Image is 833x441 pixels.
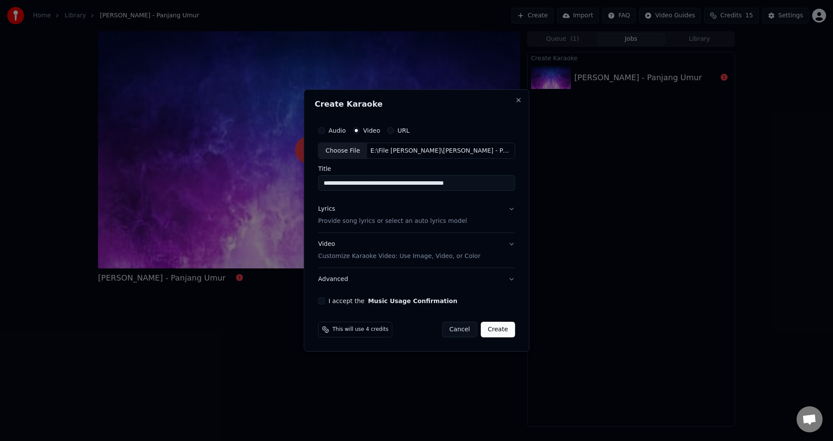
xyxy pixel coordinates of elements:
div: E:\File [PERSON_NAME]\[PERSON_NAME] - Panjang Umur\[PERSON_NAME] - Panjang Umur (Official Music V... [367,147,515,155]
h2: Create Karaoke [315,100,518,108]
button: Cancel [442,322,477,337]
label: I accept the [328,298,457,304]
label: Title [318,166,515,172]
p: Customize Karaoke Video: Use Image, Video, or Color [318,252,480,261]
button: Create [481,322,515,337]
div: Video [318,240,480,261]
p: Provide song lyrics or select an auto lyrics model [318,217,467,226]
label: Audio [328,127,346,134]
div: Lyrics [318,205,335,214]
span: This will use 4 credits [332,326,388,333]
button: I accept the [368,298,457,304]
div: Choose File [318,143,367,159]
label: URL [397,127,410,134]
button: Advanced [318,268,515,291]
button: LyricsProvide song lyrics or select an auto lyrics model [318,198,515,233]
label: Video [363,127,380,134]
button: VideoCustomize Karaoke Video: Use Image, Video, or Color [318,233,515,268]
